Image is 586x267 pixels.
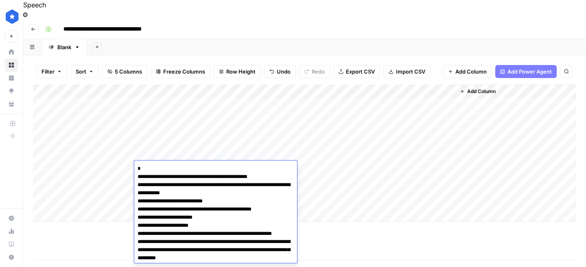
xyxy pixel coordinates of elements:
[299,65,330,78] button: Redo
[36,65,67,78] button: Filter
[151,65,210,78] button: Freeze Columns
[5,59,18,72] a: Browse
[457,86,499,97] button: Add Column
[5,225,18,238] a: Usage
[5,7,18,27] button: Workspace: ConsumerAffairs
[333,65,380,78] button: Export CSV
[214,65,261,78] button: Row Height
[115,67,142,76] span: 5 Columns
[5,212,18,225] a: Settings
[5,85,18,98] a: Opportunities
[102,65,147,78] button: 5 Columns
[495,65,557,78] button: Add Power Agent
[277,67,291,76] span: Undo
[226,67,256,76] span: Row Height
[22,10,28,20] button: Settings
[5,46,18,59] a: Home
[312,67,325,76] span: Redo
[396,67,425,76] span: Import CSV
[42,67,55,76] span: Filter
[42,39,87,55] a: Blank
[76,67,86,76] span: Sort
[507,67,552,76] span: Add Power Agent
[5,9,20,24] img: ConsumerAffairs Logo
[163,67,205,76] span: Freeze Columns
[264,65,296,78] button: Undo
[5,98,18,111] a: Your Data
[57,43,71,51] div: Blank
[467,88,496,95] span: Add Column
[5,72,18,85] a: Insights
[443,65,492,78] button: Add Column
[346,67,375,76] span: Export CSV
[455,67,487,76] span: Add Column
[5,251,18,264] button: Help + Support
[5,238,18,251] a: Learning Hub
[70,65,99,78] button: Sort
[383,65,431,78] button: Import CSV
